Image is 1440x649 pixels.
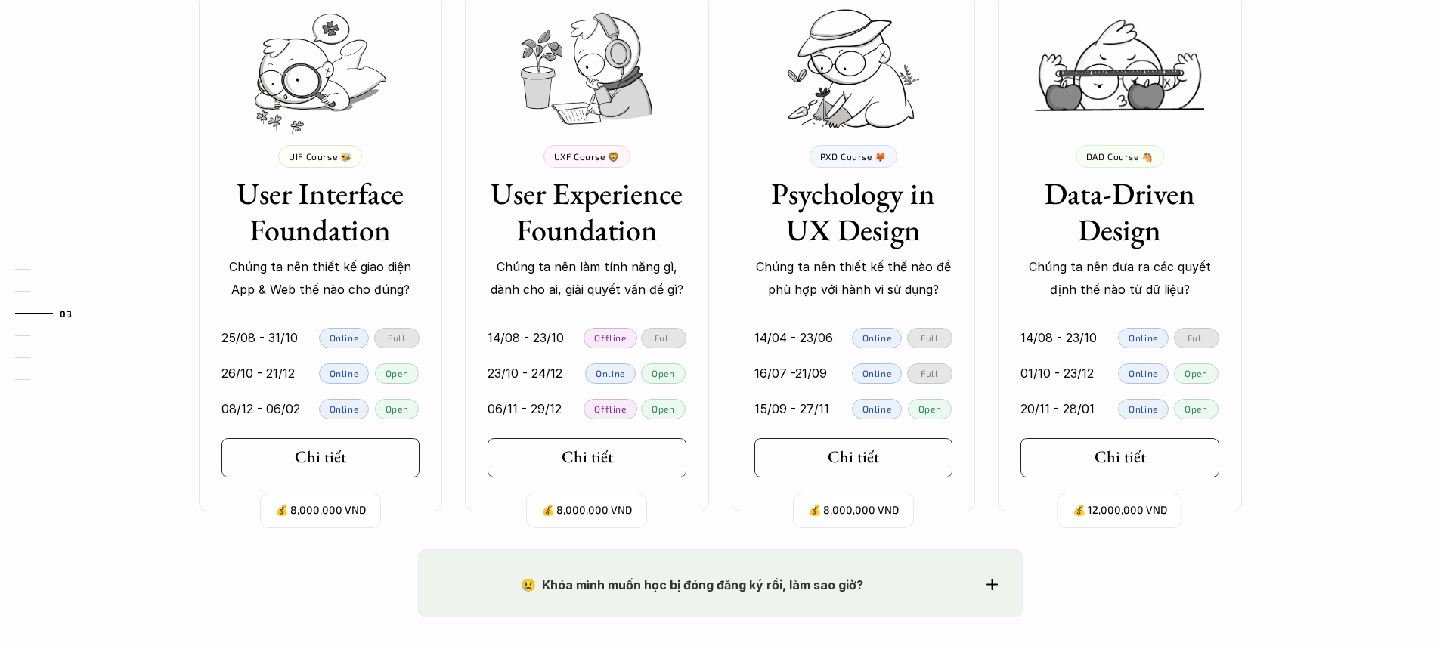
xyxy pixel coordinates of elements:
p: Chúng ta nên thiết kế giao diện App & Web thế nào cho đúng? [221,255,420,301]
h5: Chi tiết [295,447,346,467]
p: 15/09 - 27/11 [754,397,829,420]
p: Chúng ta nên làm tính năng gì, dành cho ai, giải quyết vấn đề gì? [488,255,686,301]
p: DAD Course 🐴 [1086,151,1154,162]
p: 💰 8,000,000 VND [541,500,632,521]
p: Open [652,403,674,414]
p: UIF Course 🐝 [289,151,351,162]
h3: User Experience Foundation [488,175,686,248]
a: Chi tiết [754,438,953,477]
strong: 03 [60,308,72,319]
p: 💰 8,000,000 VND [808,500,899,521]
p: 16/07 -21/09 [754,362,827,385]
p: 23/10 - 24/12 [488,362,562,385]
p: Open [652,368,674,379]
p: Open [386,368,408,379]
p: 06/11 - 29/12 [488,397,562,420]
p: Offline [594,332,626,343]
p: Online [862,332,892,343]
p: Online [862,403,892,414]
p: Online [1129,332,1158,343]
p: Open [1185,403,1207,414]
a: Chi tiết [488,438,686,477]
p: Full [921,332,938,343]
p: Offline [594,403,626,414]
strong: 😢 Khóa mình muốn học bị đóng đăng ký rồi, làm sao giờ? [521,577,863,592]
p: Full [1188,332,1205,343]
p: Online [330,332,359,343]
h5: Chi tiết [562,447,613,467]
p: Full [388,332,405,343]
p: Online [862,368,892,379]
p: 08/12 - 06/02 [221,397,300,420]
a: 03 [15,304,87,323]
p: Online [1129,368,1158,379]
p: Open [386,403,408,414]
p: Open [1185,368,1207,379]
a: Chi tiết [221,438,420,477]
p: 💰 8,000,000 VND [275,500,366,521]
p: Online [596,368,625,379]
p: 01/10 - 23/12 [1020,362,1094,385]
p: 26/10 - 21/12 [221,362,295,385]
p: Open [918,403,941,414]
p: 25/08 - 31/10 [221,326,298,349]
p: Full [921,368,938,379]
p: 14/04 - 23/06 [754,326,833,349]
h3: User Interface Foundation [221,175,420,248]
p: Chúng ta nên đưa ra các quyết định thế nào từ dữ liệu? [1020,255,1219,301]
h5: Chi tiết [828,447,879,467]
p: 14/08 - 23/10 [488,326,564,349]
p: Full [655,332,672,343]
a: Chi tiết [1020,438,1219,477]
p: 20/11 - 28/01 [1020,397,1095,420]
p: Online [330,368,359,379]
p: PXD Course 🦊 [820,151,887,162]
p: Online [1129,403,1158,414]
p: Chúng ta nên thiết kế thế nào để phù hợp với hành vi sử dụng? [754,255,953,301]
h3: Data-Driven Design [1020,175,1219,248]
p: Online [330,403,359,414]
p: 14/08 - 23/10 [1020,326,1097,349]
h5: Chi tiết [1095,447,1146,467]
p: 💰 12,000,000 VND [1073,500,1167,521]
h3: Psychology in UX Design [754,175,953,248]
p: UXF Course 🦁 [554,151,620,162]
